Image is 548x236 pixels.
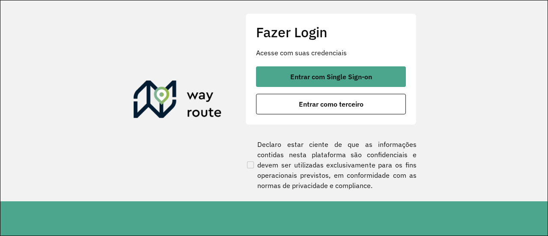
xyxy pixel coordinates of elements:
span: Entrar como terceiro [299,101,363,108]
button: button [256,66,406,87]
button: button [256,94,406,114]
h2: Fazer Login [256,24,406,40]
label: Declaro estar ciente de que as informações contidas nesta plataforma são confidenciais e devem se... [245,139,417,191]
span: Entrar com Single Sign-on [290,73,372,80]
p: Acesse com suas credenciais [256,48,406,58]
img: Roteirizador AmbevTech [134,81,222,122]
